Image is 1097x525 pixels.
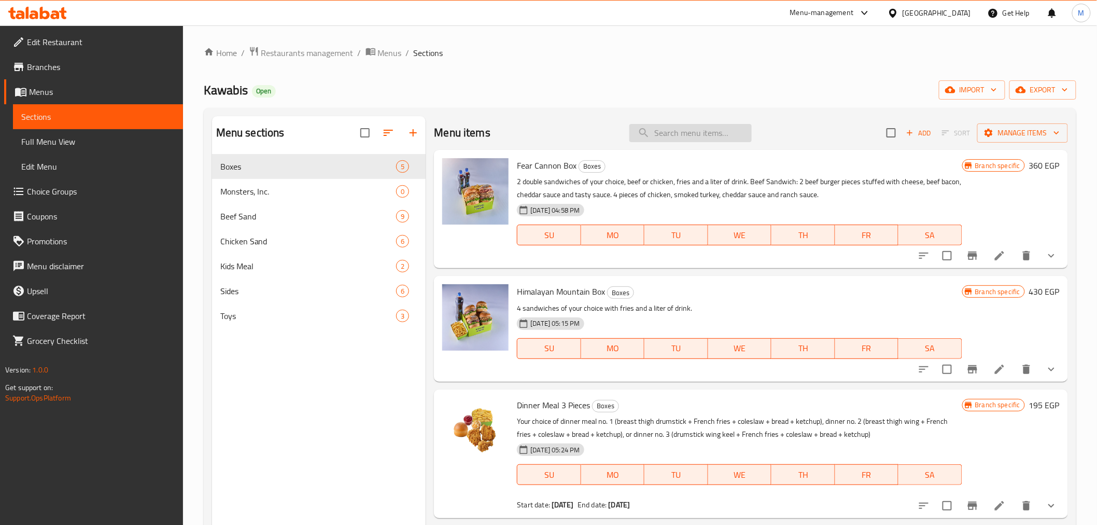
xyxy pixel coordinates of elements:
[771,225,835,245] button: TH
[1029,398,1060,412] h6: 195 EGP
[212,254,426,279] div: Kids Meal2
[5,381,53,394] span: Get support on:
[4,229,183,254] a: Promotions
[903,341,958,356] span: SA
[204,47,237,59] a: Home
[708,225,771,245] button: WE
[397,187,409,197] span: 0
[526,319,584,328] span: [DATE] 05:15 PM
[592,400,619,412] div: Boxes
[776,228,831,243] span: TH
[712,228,767,243] span: WE
[13,129,183,154] a: Full Menu View
[839,228,894,243] span: FR
[903,7,971,19] div: [GEOGRAPHIC_DATA]
[442,284,509,351] img: Himalayan Mountain Box
[579,160,605,172] span: Boxes
[517,175,962,201] p: 2 double sandwiches of your choice, beef or chicken, fries and a liter of drink. Beef Sandwich: 2...
[414,47,443,59] span: Sections
[517,302,962,315] p: 4 sandwiches of your choice with fries and a liter of drink.
[585,467,640,482] span: MO
[526,205,584,215] span: [DATE] 04:58 PM
[396,160,409,173] div: items
[4,79,183,104] a: Menus
[522,341,576,356] span: SU
[911,243,936,268] button: sort-choices
[712,467,767,482] span: WE
[29,86,175,98] span: Menus
[220,310,397,322] span: Toys
[27,235,175,247] span: Promotions
[552,498,573,512] b: [DATE]
[578,498,607,512] span: End date:
[593,400,618,412] span: Boxes
[835,338,898,359] button: FR
[936,245,958,267] span: Select to update
[4,179,183,204] a: Choice Groups
[947,84,997,96] span: import
[517,464,581,485] button: SU
[1045,250,1058,262] svg: Show Choices
[1045,363,1058,376] svg: Show Choices
[396,285,409,297] div: items
[839,467,894,482] span: FR
[396,185,409,198] div: items
[220,210,397,223] span: Beef Sand
[220,235,397,247] span: Chicken Sand
[21,160,175,173] span: Edit Menu
[354,122,376,144] span: Select all sections
[1014,243,1039,268] button: delete
[790,7,854,19] div: Menu-management
[1009,80,1076,100] button: export
[365,46,402,60] a: Menus
[397,237,409,246] span: 6
[212,154,426,179] div: Boxes5
[27,260,175,272] span: Menu disclaimer
[442,158,509,225] img: Fear Cannon Box
[581,225,644,245] button: MO
[220,260,397,272] div: Kids Meal
[397,261,409,271] span: 2
[960,357,985,382] button: Branch-specific-item
[21,135,175,148] span: Full Menu View
[396,310,409,322] div: items
[220,285,397,297] span: Sides
[993,500,1006,512] a: Edit menu item
[644,225,708,245] button: TU
[220,160,397,173] span: Boxes
[396,235,409,247] div: items
[220,185,397,198] div: Monsters, Inc.
[1039,357,1064,382] button: show more
[212,303,426,328] div: Toys3
[1039,493,1064,518] button: show more
[204,46,1076,60] nav: breadcrumb
[396,260,409,272] div: items
[644,338,708,359] button: TU
[212,179,426,204] div: Monsters, Inc.0
[585,228,640,243] span: MO
[397,286,409,296] span: 6
[522,467,576,482] span: SU
[442,398,509,464] img: Dinner Meal 3 Pieces
[579,160,606,173] div: Boxes
[4,204,183,229] a: Coupons
[708,464,771,485] button: WE
[27,310,175,322] span: Coverage Report
[905,127,933,139] span: Add
[771,338,835,359] button: TH
[971,161,1024,171] span: Branch specific
[649,341,704,356] span: TU
[911,357,936,382] button: sort-choices
[581,338,644,359] button: MO
[4,303,183,328] a: Coverage Report
[517,415,962,441] p: Your choice of dinner meal no. 1 (breast thigh drumstick + French fries + coleslaw + bread + ketc...
[644,464,708,485] button: TU
[13,154,183,179] a: Edit Menu
[517,158,576,173] span: Fear Cannon Box
[252,85,276,98] div: Open
[607,286,634,299] div: Boxes
[13,104,183,129] a: Sections
[522,228,576,243] span: SU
